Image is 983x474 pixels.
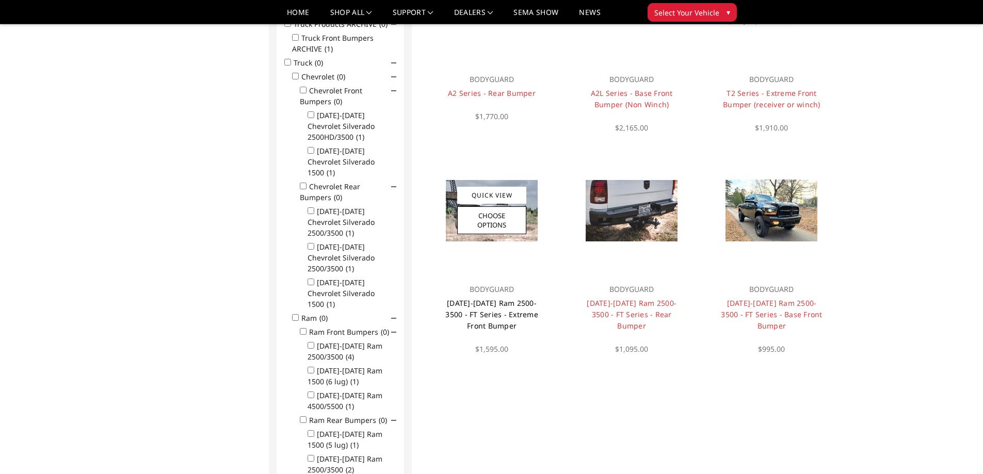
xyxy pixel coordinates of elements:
span: Click to show/hide children [391,330,396,335]
p: BODYGUARD [720,283,824,296]
a: [DATE]-[DATE] Ram 2500-3500 - FT Series - Extreme Front Bumper [445,298,538,331]
span: (1) [346,228,354,238]
p: BODYGUARD [580,73,684,86]
span: $1,595.00 [475,344,508,354]
span: $995.00 [758,344,785,354]
label: Ram Front Bumpers [309,327,395,337]
label: [DATE]-[DATE] Ram 1500 (6 lug) [308,366,382,386]
a: shop all [330,9,372,24]
p: BODYGUARD [720,73,824,86]
label: Chevrolet Rear Bumpers [300,182,360,202]
a: SEMA Show [513,9,558,24]
span: $1,910.00 [755,123,788,133]
label: [DATE]-[DATE] Chevrolet Silverado 1500 [308,146,375,177]
span: (0) [334,192,342,202]
label: Truck Front Bumpers ARCHIVE [292,33,374,54]
label: Ram [301,313,334,323]
a: A2L Series - Base Front Bumper (Non Winch) [591,88,673,109]
a: News [579,9,600,24]
label: [DATE]-[DATE] Ram 2500/3500 [308,341,382,362]
span: (0) [379,415,387,425]
a: A2 Series - Rear Bumper [448,88,536,98]
span: (0) [381,327,389,337]
p: BODYGUARD [580,283,684,296]
a: Quick View [457,187,526,204]
span: Click to show/hide children [391,60,396,66]
label: [DATE]-[DATE] Chevrolet Silverado 2500/3500 [308,242,375,273]
span: (1) [327,168,335,177]
span: (1) [350,377,359,386]
iframe: Chat Widget [931,424,983,474]
label: Chevrolet [301,72,351,81]
span: (4) [346,352,354,362]
a: Support [393,9,433,24]
a: Dealers [454,9,493,24]
span: Click to show/hide children [391,88,396,93]
label: Truck Products ARCHIVE [294,19,394,29]
span: Select Your Vehicle [654,7,719,18]
span: (1) [327,299,335,309]
label: [DATE]-[DATE] Ram 1500 (5 lug) [308,429,382,450]
p: BODYGUARD [440,283,543,296]
span: Click to show/hide children [391,316,396,321]
p: BODYGUARD [440,73,543,86]
label: [DATE]-[DATE] Chevrolet Silverado 2500/3500 [308,206,375,238]
span: (1) [325,44,333,54]
label: Ram Rear Bumpers [309,415,393,425]
span: (0) [379,19,388,29]
span: (1) [350,440,359,450]
span: (1) [346,401,354,411]
span: (0) [319,313,328,323]
label: [DATE]-[DATE] Ram 4500/5500 [308,390,382,411]
a: T2 Series - Extreme Front Bumper (receiver or winch) [723,88,820,109]
span: Click to show/hide children [391,184,396,189]
span: Click to show/hide children [391,74,396,79]
span: $2,165.00 [615,123,648,133]
span: (0) [334,96,342,106]
span: (0) [315,58,323,68]
label: Truck [294,58,329,68]
label: [DATE]-[DATE] Chevrolet Silverado 1500 [308,277,375,309]
button: Select Your Vehicle [648,3,737,22]
a: Home [287,9,309,24]
span: (1) [346,264,354,273]
span: (1) [356,132,364,142]
a: [DATE]-[DATE] Ram 2500-3500 - FT Series - Base Front Bumper [721,298,822,331]
label: Chevrolet Front Bumpers [300,86,362,106]
span: $1,770.00 [475,111,508,121]
span: Click to show/hide children [391,418,396,423]
label: [DATE]-[DATE] Chevrolet Silverado 2500HD/3500 [308,110,375,142]
span: ▾ [727,7,730,18]
span: (0) [337,72,345,81]
a: [DATE]-[DATE] Ram 2500-3500 - FT Series - Rear Bumper [587,298,676,331]
a: Choose Options [457,206,526,234]
span: $1,095.00 [615,344,648,354]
